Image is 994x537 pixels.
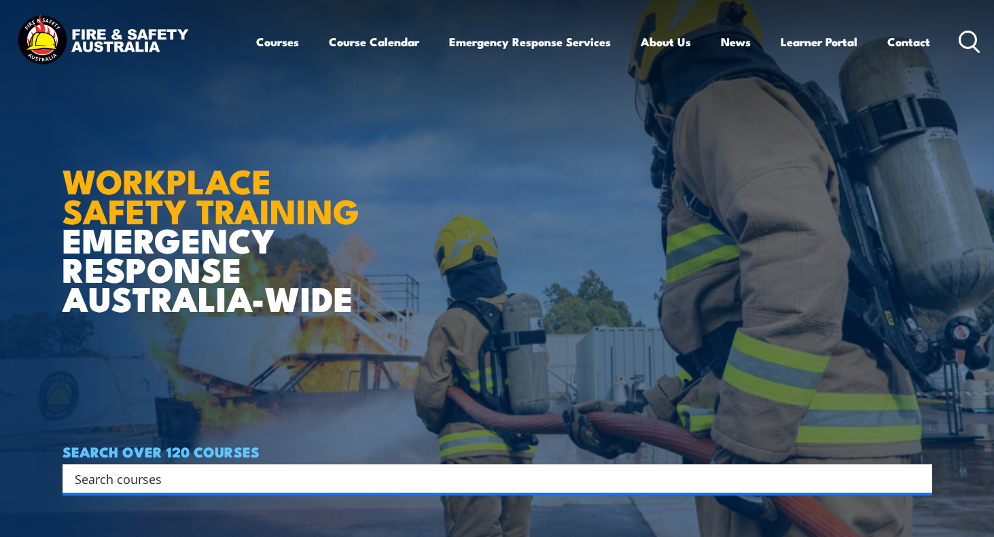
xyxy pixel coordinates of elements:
a: Courses [256,24,299,60]
strong: WORKPLACE SAFETY TRAINING [63,154,359,235]
a: About Us [641,24,691,60]
a: News [721,24,751,60]
button: Search magnifier button [908,469,927,488]
h4: SEARCH OVER 120 COURSES [63,444,932,459]
a: Contact [887,24,930,60]
h1: EMERGENCY RESPONSE AUSTRALIA-WIDE [63,131,395,312]
form: Search form [77,469,905,488]
a: Learner Portal [781,24,857,60]
input: Search input [75,468,902,489]
a: Emergency Response Services [449,24,611,60]
a: Course Calendar [329,24,419,60]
